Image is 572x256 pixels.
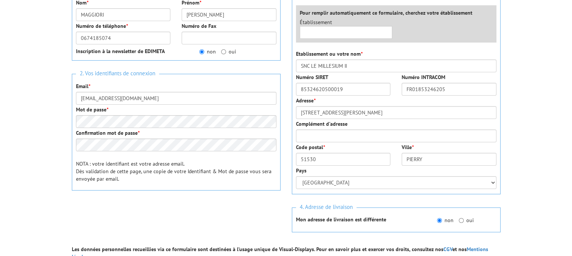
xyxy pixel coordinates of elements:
[443,246,452,253] a: CGV
[296,143,325,151] label: Code postal
[76,48,165,55] strong: Inscription à la newsletter de EDIMETA
[76,160,276,183] p: NOTA : votre identifiant est votre adresse email. Dès validation de cette page, une copie de votr...
[76,129,140,137] label: Confirmation mot de passe
[459,216,474,224] label: oui
[402,73,445,81] label: Numéro INTRACOM
[296,73,328,81] label: Numéro SIRET
[294,18,398,39] div: Établissement
[437,216,454,224] label: non
[296,216,386,223] strong: Mon adresse de livraison est différente
[296,120,347,128] label: Complément d'adresse
[221,48,236,55] label: oui
[76,69,159,79] span: 2. Vos identifiants de connexion
[199,48,216,55] label: non
[76,22,128,30] label: Numéro de téléphone
[459,218,464,223] input: oui
[300,9,472,17] label: Pour remplir automatiquement ce formulaire, cherchez votre établissement
[221,49,226,54] input: oui
[76,82,90,90] label: Email
[76,106,108,113] label: Mot de passe
[182,22,216,30] label: Numéro de Fax
[296,202,357,212] span: 4. Adresse de livraison
[199,49,204,54] input: non
[72,204,186,233] iframe: reCAPTCHA
[296,97,316,104] label: Adresse
[296,167,306,174] label: Pays
[296,50,363,58] label: Etablissement ou votre nom
[402,143,414,151] label: Ville
[437,218,442,223] input: non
